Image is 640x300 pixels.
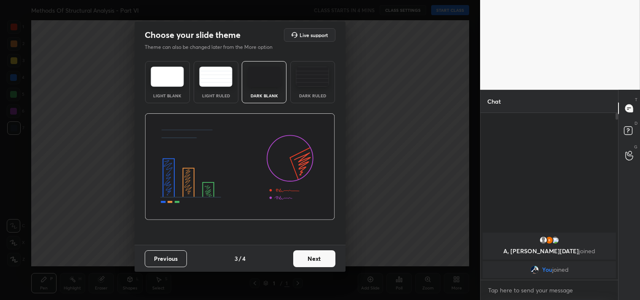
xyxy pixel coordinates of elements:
[151,67,184,87] img: lightTheme.e5ed3b09.svg
[145,250,187,267] button: Previous
[199,94,233,98] div: Light Ruled
[296,94,329,98] div: Dark Ruled
[145,43,281,51] p: Theme can also be changed later from the More option
[635,120,637,126] p: D
[235,254,238,263] h4: 3
[248,67,281,87] img: darkTheme.f0cc69e5.svg
[239,254,241,263] h4: /
[481,231,618,280] div: grid
[551,236,559,244] img: 3
[545,236,554,244] img: c4ca1666ed6e4573acab5074dfb9dccf.11615851_3
[293,250,335,267] button: Next
[242,254,246,263] h4: 4
[247,94,281,98] div: Dark Blank
[145,113,335,220] img: darkThemeBanner.d06ce4a2.svg
[552,266,568,273] span: joined
[296,67,329,87] img: darkRuledTheme.de295e13.svg
[542,266,552,273] span: You
[635,96,637,103] p: T
[488,248,611,254] p: A, [PERSON_NAME][DATE]
[151,94,184,98] div: Light Blank
[481,90,508,112] p: Chat
[145,29,240,40] h2: Choose your slide theme
[634,144,637,150] p: G
[530,265,538,274] img: bb0fa125db344831bf5d12566d8c4e6c.jpg
[579,247,595,255] span: joined
[300,32,328,37] h5: Live support
[199,67,232,87] img: lightRuledTheme.5fabf969.svg
[539,236,548,244] img: default.png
